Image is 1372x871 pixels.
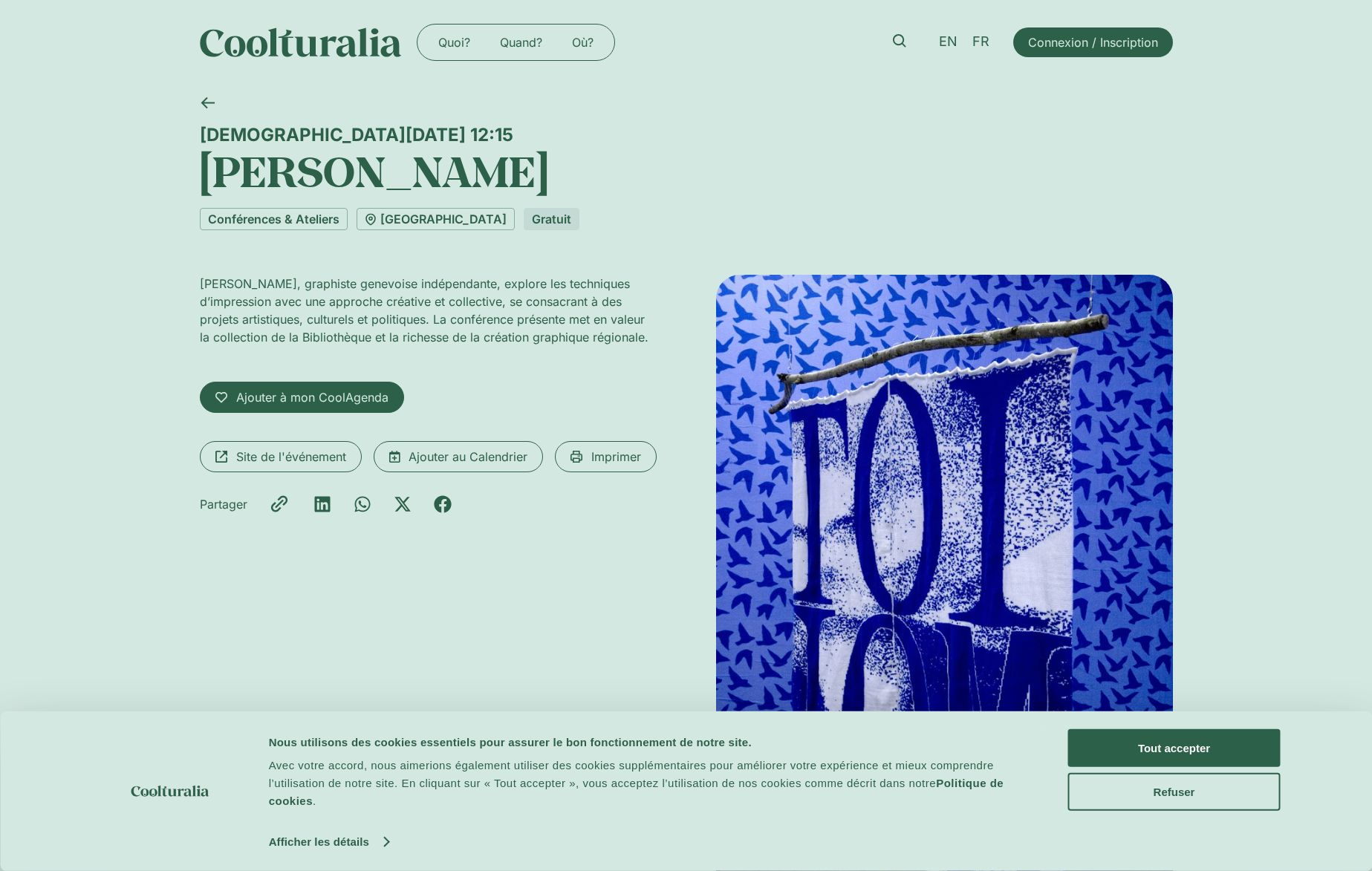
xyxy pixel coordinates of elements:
[394,495,412,513] div: Partager sur x-twitter
[200,124,1173,146] div: [DEMOGRAPHIC_DATA][DATE] 12:15
[236,388,388,406] span: Ajouter à mon CoolAgenda
[1013,27,1173,57] a: Connexion / Inscription
[939,34,958,50] span: EN
[485,30,557,54] a: Quand?
[200,275,657,346] p: [PERSON_NAME], graphiste genevoise indépendante, explore les techniques d’impression avec une app...
[555,441,657,472] a: Imprimer
[1068,772,1281,810] button: Refuser
[972,34,989,50] span: FR
[423,30,608,54] nav: Menu
[557,30,608,54] a: Où?
[374,441,543,472] a: Ajouter au Calendrier
[524,208,579,230] div: Gratuit
[269,733,1035,751] div: Nous utilisons des cookies essentiels pour assurer le bon fonctionnement de notre site.
[313,495,331,513] div: Partager sur linkedin
[591,448,641,466] span: Imprimer
[131,786,209,797] img: logo
[1028,33,1158,51] span: Connexion / Inscription
[932,31,965,53] a: EN
[200,146,1173,196] h1: [PERSON_NAME]
[409,448,527,466] span: Ajouter au Calendrier
[354,495,371,513] div: Partager sur whatsapp
[1068,729,1281,767] button: Tout accepter
[269,759,994,789] span: Avec votre accord, nous aimerions également utiliser des cookies supplémentaires pour améliorer v...
[200,441,362,472] a: Site de l'événement
[200,495,247,513] div: Partager
[269,831,388,853] a: Afficher les détails
[434,495,452,513] div: Partager sur facebook
[313,795,316,807] span: .
[423,30,485,54] a: Quoi?
[357,208,515,230] a: [GEOGRAPHIC_DATA]
[965,31,997,53] a: FR
[200,382,404,413] a: Ajouter à mon CoolAgenda
[200,208,348,230] a: Conférences & Ateliers
[236,448,346,466] span: Site de l'événement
